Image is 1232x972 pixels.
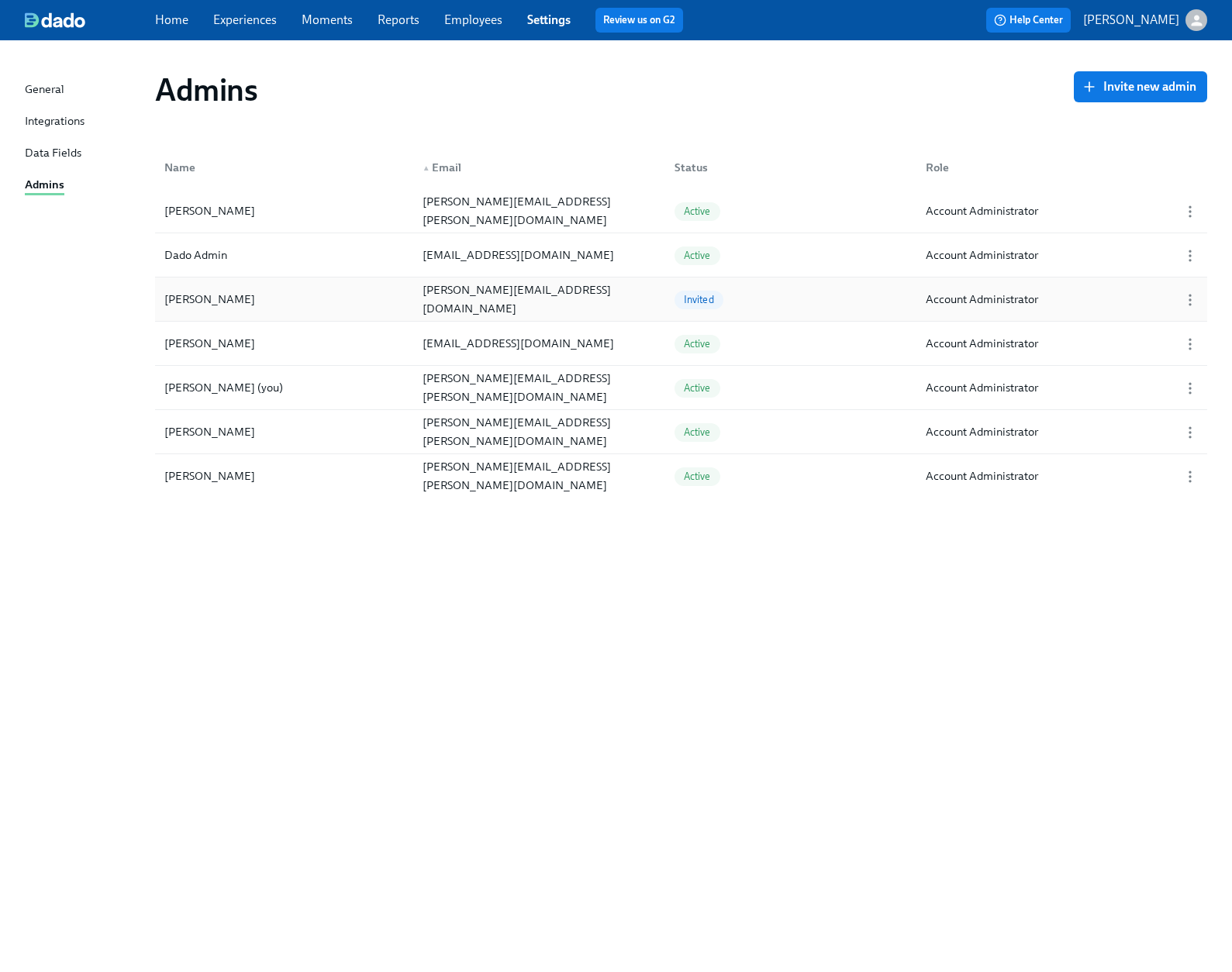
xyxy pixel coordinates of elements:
[527,12,571,27] a: Settings
[926,334,1038,353] div: Account Administrator
[675,338,720,350] span: Active
[158,290,410,308] div: [PERSON_NAME]
[675,382,720,394] span: Active
[994,12,1063,28] span: Help Center
[416,158,662,177] div: Email
[25,176,64,195] div: Admins
[25,112,85,132] div: Integrations
[158,422,410,441] div: [PERSON_NAME]
[302,12,353,27] a: Moments
[675,470,720,482] span: Active
[595,8,683,33] button: Review us on G2
[926,378,1038,397] div: Account Administrator
[1083,9,1207,31] button: [PERSON_NAME]
[25,81,143,100] a: General
[25,176,143,195] a: Admins
[416,369,662,406] div: [PERSON_NAME][EMAIL_ADDRESS][PERSON_NAME][DOMAIN_NAME]
[416,281,662,318] div: [PERSON_NAME][EMAIL_ADDRESS][DOMAIN_NAME]
[25,144,143,164] a: Data Fields
[675,250,720,261] span: Active
[444,12,502,27] a: Employees
[986,8,1071,33] button: Help Center
[668,158,914,177] div: Status
[25,144,81,164] div: Data Fields
[675,426,720,438] span: Active
[675,294,723,305] span: Invited
[25,81,64,100] div: General
[1083,12,1179,29] p: [PERSON_NAME]
[213,12,277,27] a: Experiences
[416,457,662,495] div: [PERSON_NAME][EMAIL_ADDRESS][PERSON_NAME][DOMAIN_NAME]
[158,152,410,183] div: Name
[158,467,410,485] div: [PERSON_NAME]
[25,12,85,28] img: dado
[1085,79,1196,95] span: Invite new admin
[926,422,1038,441] div: Account Administrator
[158,202,410,220] div: [PERSON_NAME]
[423,164,430,172] span: ▲
[25,12,155,28] a: dado
[158,378,410,397] div: [PERSON_NAME] (you)
[926,202,1038,220] div: Account Administrator
[1074,71,1207,102] button: Invite new admin
[155,71,258,109] h1: Admins
[158,158,410,177] div: Name
[416,334,662,353] div: [EMAIL_ADDRESS][DOMAIN_NAME]
[416,246,662,264] div: [EMAIL_ADDRESS][DOMAIN_NAME]
[603,12,675,28] a: Review us on G2
[25,112,143,132] a: Integrations
[675,205,720,217] span: Active
[662,152,914,183] div: Status
[913,152,1165,183] div: Role
[416,192,662,229] div: [PERSON_NAME][EMAIL_ADDRESS][PERSON_NAME][DOMAIN_NAME]
[926,246,1038,264] div: Account Administrator
[155,12,188,27] a: Home
[926,467,1038,485] div: Account Administrator
[378,12,419,27] a: Reports
[920,158,1165,177] div: Role
[926,290,1038,308] div: Account Administrator
[158,334,410,353] div: [PERSON_NAME]
[416,413,662,450] div: [PERSON_NAME][EMAIL_ADDRESS][PERSON_NAME][DOMAIN_NAME]
[158,246,410,264] div: Dado Admin
[410,152,662,183] div: ▲Email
